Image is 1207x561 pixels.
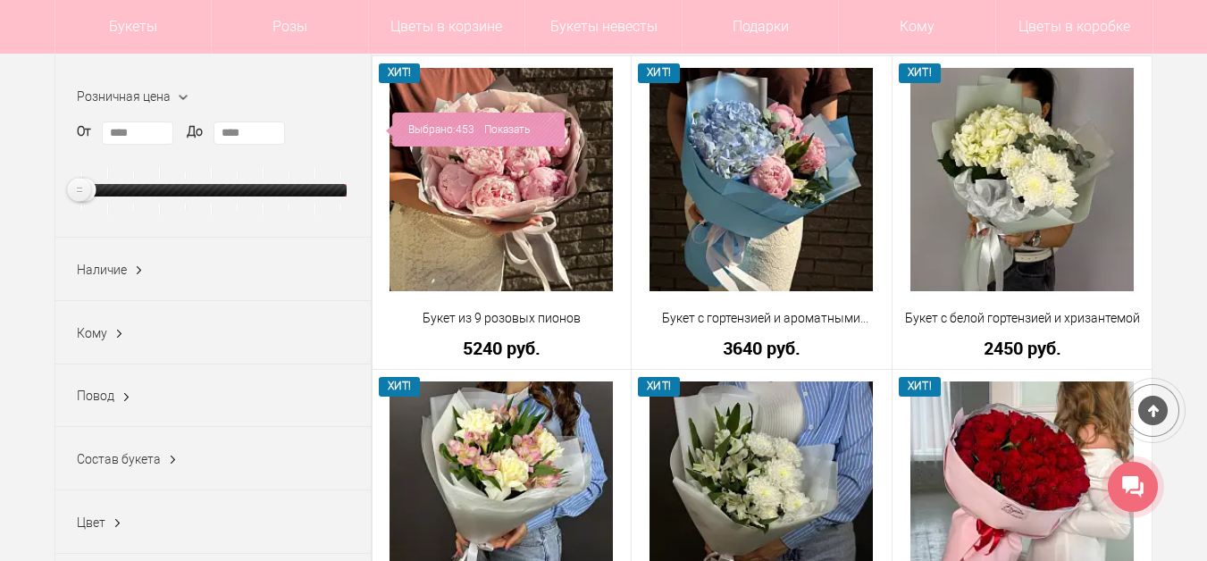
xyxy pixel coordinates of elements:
[384,339,620,357] a: 5240 руб.
[384,309,620,328] a: Букет из 9 розовых пионов
[77,515,105,530] span: Цвет
[650,68,873,291] img: Букет с гортензией и ароматными пионами
[899,377,941,396] span: ХИТ!
[638,377,680,396] span: ХИТ!
[187,122,203,141] label: До
[379,63,421,82] span: ХИТ!
[456,113,474,147] span: 453
[904,339,1141,357] a: 2450 руб.
[910,68,1134,291] img: Букет с белой гортензией и хризантемой
[77,263,127,277] span: Наличие
[484,113,530,147] a: Показать
[77,452,161,466] span: Состав букета
[77,326,107,340] span: Кому
[77,89,171,104] span: Розничная цена
[386,113,565,147] div: Выбрано:
[390,68,613,291] img: Букет из 9 розовых пионов
[899,63,941,82] span: ХИТ!
[77,389,114,403] span: Повод
[643,339,880,357] a: 3640 руб.
[379,377,421,396] span: ХИТ!
[643,309,880,328] a: Букет с гортензией и ароматными пионами
[638,63,680,82] span: ХИТ!
[77,122,91,141] label: От
[904,309,1141,328] a: Букет с белой гортензией и хризантемой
